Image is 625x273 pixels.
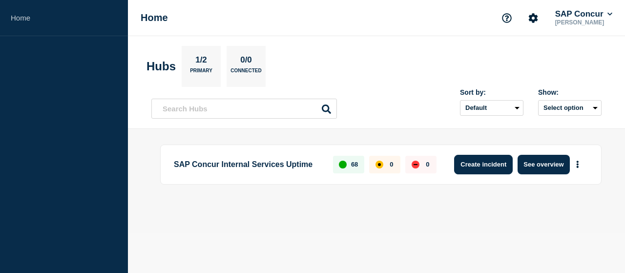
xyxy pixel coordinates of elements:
div: Sort by: [460,88,523,96]
input: Search Hubs [151,99,337,119]
select: Sort by [460,100,523,116]
button: Account settings [523,8,543,28]
div: up [339,161,347,168]
p: SAP Concur Internal Services Uptime [174,155,322,174]
button: Select option [538,100,602,116]
p: 68 [351,161,358,168]
button: See overview [518,155,569,174]
p: 1/2 [192,55,211,68]
button: More actions [571,155,584,173]
div: affected [375,161,383,168]
p: Primary [190,68,212,78]
h2: Hubs [146,60,176,73]
button: Support [497,8,517,28]
div: Show: [538,88,602,96]
div: down [412,161,419,168]
p: Connected [230,68,261,78]
button: SAP Concur [553,9,614,19]
p: 0 [390,161,393,168]
button: Create incident [454,155,513,174]
p: [PERSON_NAME] [553,19,614,26]
p: 0/0 [237,55,256,68]
h1: Home [141,12,168,23]
p: 0 [426,161,429,168]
